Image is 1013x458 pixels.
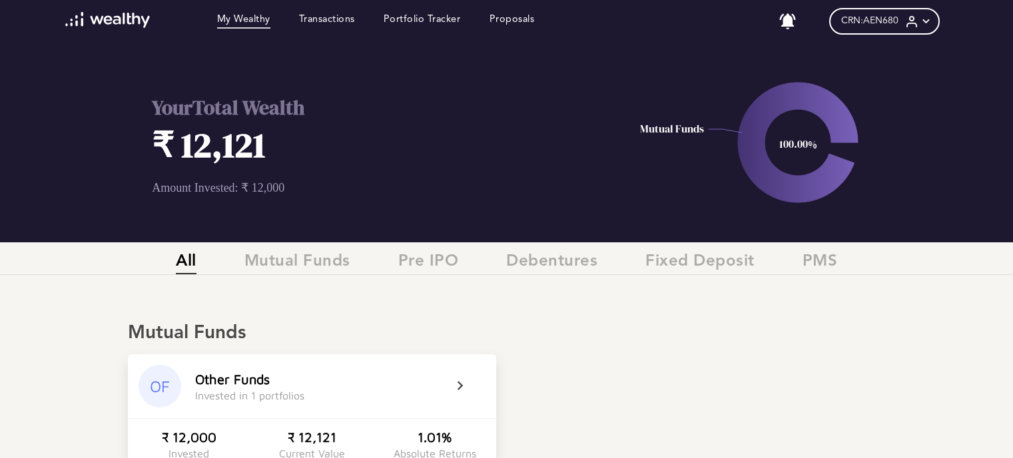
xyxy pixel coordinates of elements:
div: 1.01% [418,429,452,445]
p: Amount Invested: ₹ 12,000 [152,180,582,195]
div: ₹ 12,121 [288,429,336,445]
div: Other Funds [195,371,270,387]
span: Debentures [506,252,597,274]
a: Transactions [299,14,355,29]
h2: Your Total Wealth [152,94,582,121]
h1: ₹ 12,121 [152,121,582,168]
a: Proposals [490,14,535,29]
text: 100.00% [779,136,817,151]
a: My Wealthy [217,14,270,29]
span: All [176,252,196,274]
a: Portfolio Tracker [384,14,461,29]
span: Mutual Funds [244,252,350,274]
div: Invested in 1 portfolios [195,389,304,401]
text: Mutual Funds [639,121,703,136]
span: PMS [803,252,838,274]
span: Fixed Deposit [645,252,755,274]
div: OF [139,365,181,407]
img: wl-logo-white.svg [65,12,150,28]
span: Pre IPO [398,252,459,274]
div: Mutual Funds [128,322,885,345]
span: CRN: AEN680 [841,15,898,27]
div: ₹ 12,000 [162,429,216,445]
